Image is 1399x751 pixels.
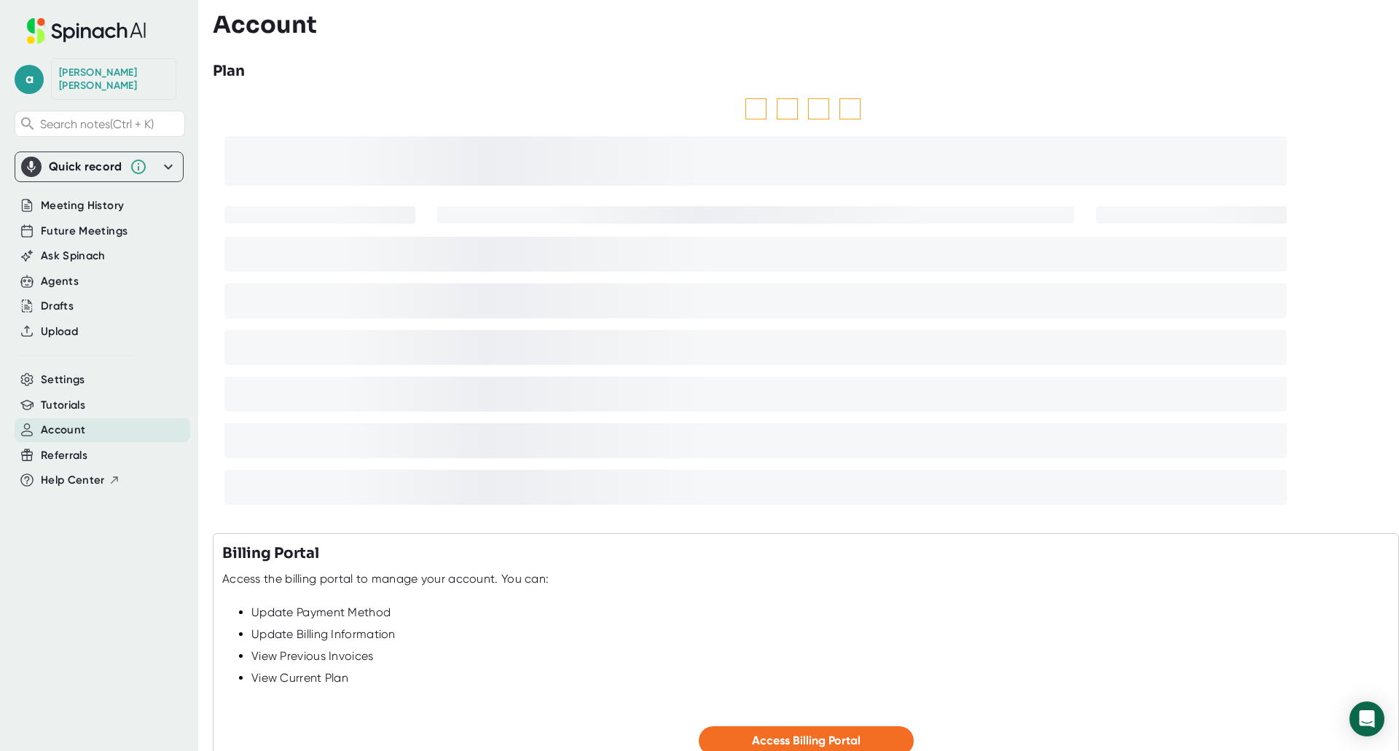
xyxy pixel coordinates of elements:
h3: Plan [213,60,245,82]
div: Open Intercom Messenger [1349,701,1384,736]
span: a [15,65,44,94]
button: Ask Spinach [41,248,106,264]
div: Update Payment Method [251,605,1390,620]
button: Upload [41,323,78,340]
span: Search notes (Ctrl + K) [40,117,154,131]
span: Help Center [41,472,105,489]
button: Tutorials [41,397,85,414]
button: Referrals [41,447,87,464]
button: Help Center [41,472,120,489]
button: Settings [41,371,85,388]
h3: Billing Portal [222,543,319,565]
div: Tim Olson [59,66,168,92]
button: Drafts [41,298,74,315]
div: Quick record [21,152,177,181]
div: View Current Plan [251,671,1390,685]
button: Account [41,422,85,439]
h3: Account [213,11,317,39]
button: Agents [41,273,79,290]
button: Meeting History [41,197,124,214]
button: Future Meetings [41,223,128,240]
div: Access the billing portal to manage your account. You can: [222,572,549,586]
div: Quick record [49,160,122,174]
div: View Previous Invoices [251,649,1390,664]
div: Update Billing Information [251,627,1390,642]
span: Access Billing Portal [752,734,861,747]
